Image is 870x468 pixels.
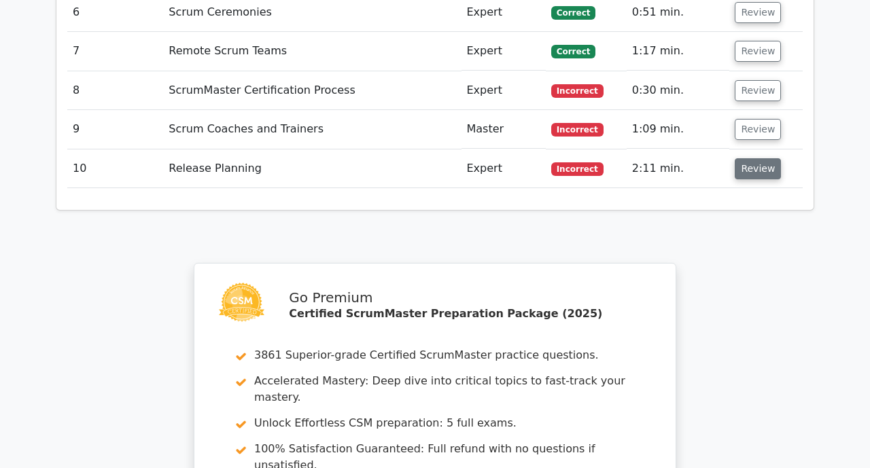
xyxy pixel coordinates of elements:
[551,6,595,20] span: Correct
[462,32,546,71] td: Expert
[163,71,461,110] td: ScrumMaster Certification Process
[462,149,546,188] td: Expert
[462,110,546,149] td: Master
[462,71,546,110] td: Expert
[67,32,163,71] td: 7
[551,162,604,176] span: Incorrect
[627,32,730,71] td: 1:17 min.
[551,84,604,98] span: Incorrect
[163,149,461,188] td: Release Planning
[627,71,730,110] td: 0:30 min.
[67,149,163,188] td: 10
[163,110,461,149] td: Scrum Coaches and Trainers
[67,110,163,149] td: 9
[735,41,781,62] button: Review
[551,123,604,137] span: Incorrect
[735,158,781,179] button: Review
[627,149,730,188] td: 2:11 min.
[735,119,781,140] button: Review
[627,110,730,149] td: 1:09 min.
[163,32,461,71] td: Remote Scrum Teams
[735,80,781,101] button: Review
[551,45,595,58] span: Correct
[67,71,163,110] td: 8
[735,2,781,23] button: Review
